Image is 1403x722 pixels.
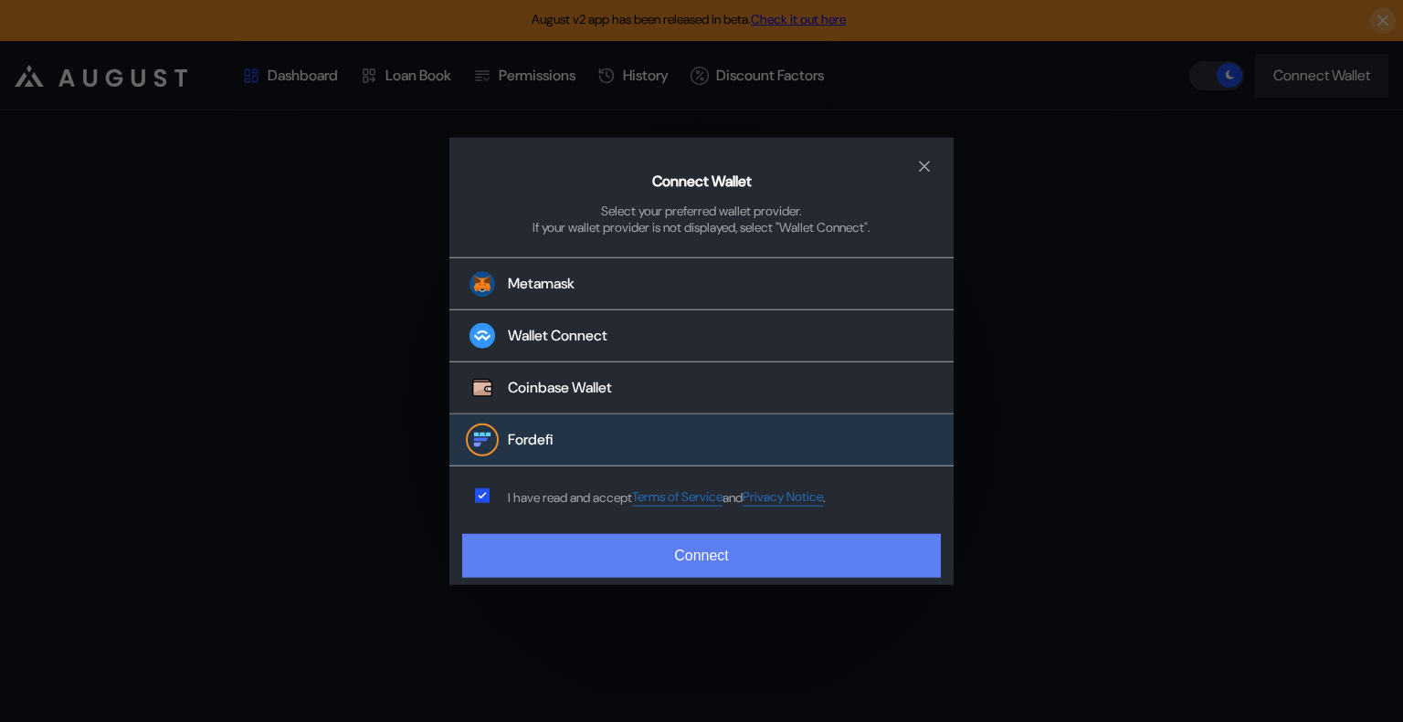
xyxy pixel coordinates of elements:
div: If your wallet provider is not displayed, select "Wallet Connect". [533,219,870,235]
div: Metamask [508,275,575,294]
div: Coinbase Wallet [508,379,612,398]
button: Wallet Connect [449,310,954,362]
img: Fordefi [469,427,495,453]
div: Fordefi [508,431,554,450]
div: I have read and accept . [508,488,826,506]
button: Connect [462,534,941,578]
a: Privacy Notice [743,488,823,506]
div: Wallet Connect [508,327,607,346]
h2: Connect Wallet [652,172,752,191]
button: Coinbase WalletCoinbase Wallet [449,362,954,414]
button: Metamask [449,257,954,310]
span: and [723,489,743,506]
div: Select your preferred wallet provider. [601,203,802,219]
button: close modal [910,152,939,181]
a: Terms of Service [632,488,723,506]
img: Coinbase Wallet [469,375,495,401]
button: FordefiFordefi [449,414,954,466]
